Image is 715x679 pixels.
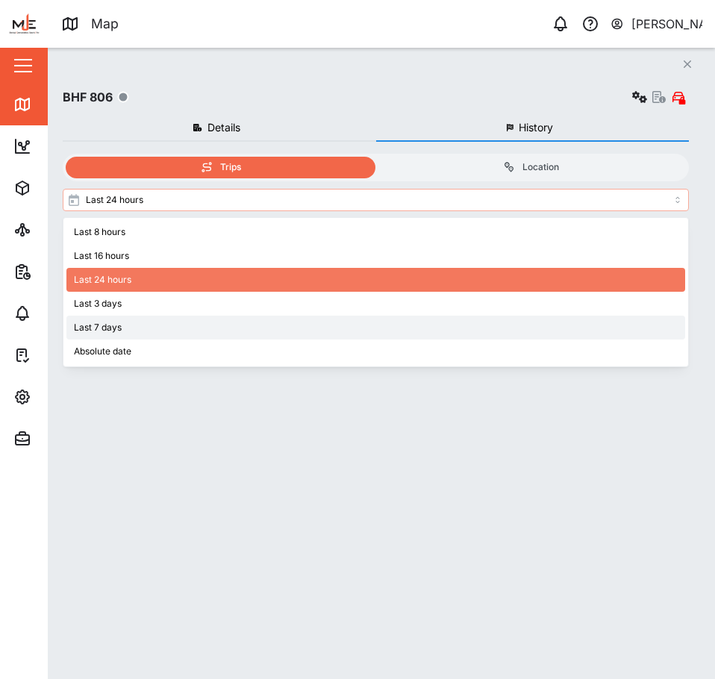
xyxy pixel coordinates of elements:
[39,305,85,322] div: Alarms
[39,431,83,447] div: Admin
[63,88,113,107] div: BHF 806
[39,180,85,196] div: Assets
[39,222,75,238] div: Sites
[220,160,241,175] div: Trips
[207,122,240,133] span: Details
[39,138,106,154] div: Dashboard
[63,189,689,211] input: Select range
[631,15,703,34] div: [PERSON_NAME]
[610,13,703,34] button: [PERSON_NAME]
[66,268,685,292] div: Last 24 hours
[39,263,90,280] div: Reports
[66,316,685,339] div: Last 7 days
[39,347,80,363] div: Tasks
[66,339,685,363] div: Absolute date
[39,389,92,405] div: Settings
[66,245,685,269] div: Last 16 hours
[522,160,559,175] div: Location
[66,221,685,245] div: Last 8 hours
[66,292,685,316] div: Last 3 days
[7,7,40,40] img: Main Logo
[519,122,553,133] span: History
[91,13,119,34] div: Map
[39,96,72,113] div: Map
